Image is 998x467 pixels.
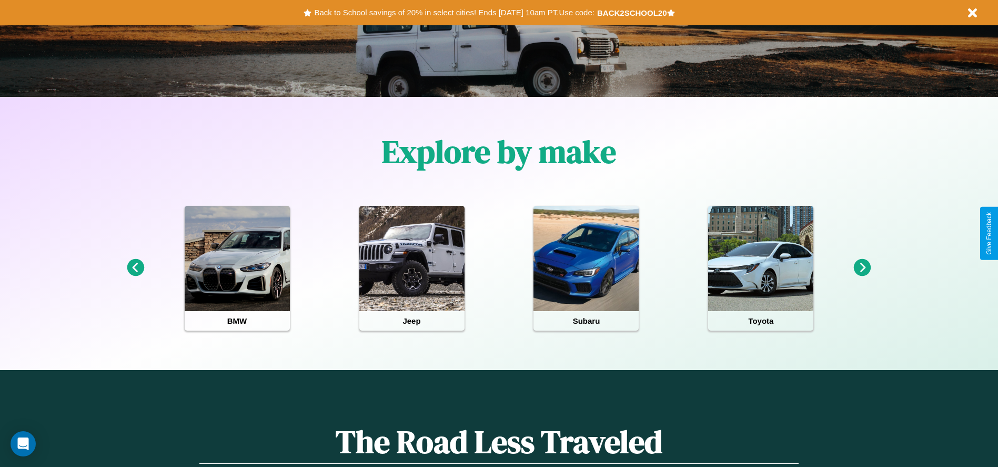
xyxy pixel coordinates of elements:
[597,8,667,17] b: BACK2SCHOOL20
[708,311,813,331] h4: Toyota
[533,311,639,331] h4: Subaru
[382,130,616,173] h1: Explore by make
[185,311,290,331] h4: BMW
[359,311,465,331] h4: Jeep
[11,431,36,456] div: Open Intercom Messenger
[199,420,798,464] h1: The Road Less Traveled
[311,5,597,20] button: Back to School savings of 20% in select cities! Ends [DATE] 10am PT.Use code:
[985,212,993,255] div: Give Feedback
